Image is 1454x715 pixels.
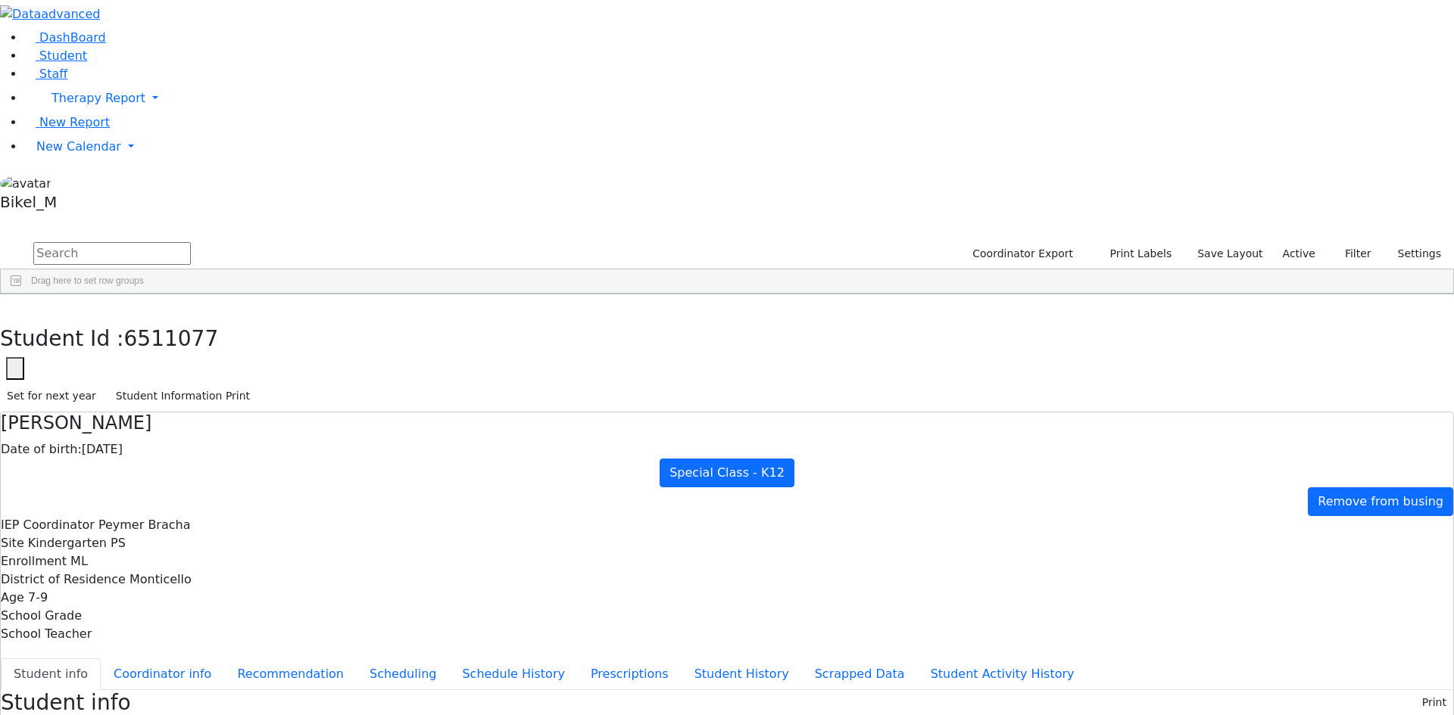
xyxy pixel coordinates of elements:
[918,658,1087,690] button: Student Activity History
[39,115,110,129] span: New Report
[1,589,24,607] label: Age
[1,658,101,690] button: Student info
[1,534,24,552] label: Site
[98,518,191,532] span: Peymer Bracha
[963,242,1080,266] button: Coordinator Export
[1318,494,1443,508] span: Remove from busing
[682,658,802,690] button: Student History
[33,242,191,265] input: Search
[24,48,87,63] a: Student
[31,275,144,286] span: Drag here to set row groups
[28,590,48,605] span: 7-9
[1,440,1453,459] div: [DATE]
[39,30,106,45] span: DashBoard
[28,536,126,550] span: Kindergarten PS
[24,30,106,45] a: DashBoard
[1,440,82,459] label: Date of birth:
[660,459,794,487] a: Special Class - K12
[51,91,145,105] span: Therapy Report
[24,67,67,81] a: Staff
[1,412,1453,434] h4: [PERSON_NAME]
[1092,242,1178,266] button: Print Labels
[39,48,87,63] span: Student
[24,83,1454,113] a: Therapy Report
[1,625,92,643] label: School Teacher
[1,607,82,625] label: School Grade
[224,658,357,690] button: Recommendation
[1,552,67,570] label: Enrollment
[357,658,449,690] button: Scheduling
[1190,242,1269,266] button: Save Layout
[1,570,126,589] label: District of Residence
[109,384,257,408] button: Student Information Print
[1378,242,1448,266] button: Settings
[39,67,67,81] span: Staff
[449,658,578,690] button: Schedule History
[124,326,219,351] span: 6511077
[70,554,88,568] span: ML
[24,132,1454,162] a: New Calendar
[129,572,192,586] span: Monticello
[802,658,918,690] button: Scrapped Data
[36,139,121,154] span: New Calendar
[1276,242,1322,266] label: Active
[1308,487,1453,516] a: Remove from busing
[101,658,224,690] button: Coordinator info
[1325,242,1378,266] button: Filter
[24,115,110,129] a: New Report
[1,516,95,534] label: IEP Coordinator
[1415,691,1453,714] button: Print
[578,658,682,690] button: Prescriptions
